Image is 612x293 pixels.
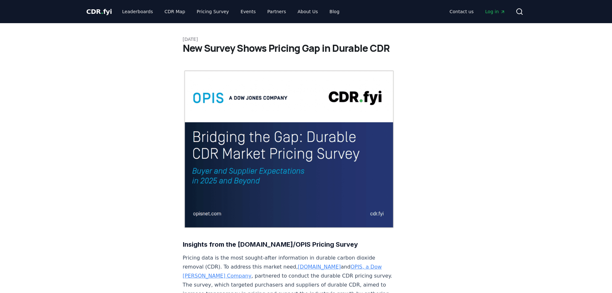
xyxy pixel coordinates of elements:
[117,6,158,17] a: Leaderboards
[292,6,323,17] a: About Us
[262,6,291,17] a: Partners
[86,8,112,15] span: CDR fyi
[485,8,505,15] span: Log in
[86,7,112,16] a: CDR.fyi
[324,6,345,17] a: Blog
[101,8,103,15] span: .
[183,36,430,42] p: [DATE]
[235,6,261,17] a: Events
[183,69,395,229] img: blog post image
[298,264,341,270] a: [DOMAIN_NAME]
[183,42,430,54] h1: New Survey Shows Pricing Gap in Durable CDR
[183,241,358,248] strong: Insights from the [DOMAIN_NAME]/OPIS Pricing Survey
[159,6,190,17] a: CDR Map
[444,6,510,17] nav: Main
[480,6,510,17] a: Log in
[444,6,479,17] a: Contact us
[191,6,234,17] a: Pricing Survey
[117,6,344,17] nav: Main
